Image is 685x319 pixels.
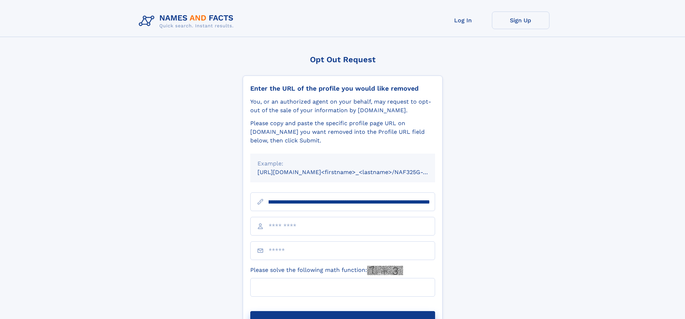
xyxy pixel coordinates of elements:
[250,85,435,92] div: Enter the URL of the profile you would like removed
[250,119,435,145] div: Please copy and paste the specific profile page URL on [DOMAIN_NAME] you want removed into the Pr...
[250,97,435,115] div: You, or an authorized agent on your behalf, may request to opt-out of the sale of your informatio...
[434,12,492,29] a: Log In
[243,55,443,64] div: Opt Out Request
[257,159,428,168] div: Example:
[257,169,449,176] small: [URL][DOMAIN_NAME]<firstname>_<lastname>/NAF325G-xxxxxxxx
[136,12,239,31] img: Logo Names and Facts
[492,12,549,29] a: Sign Up
[250,266,403,275] label: Please solve the following math function:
